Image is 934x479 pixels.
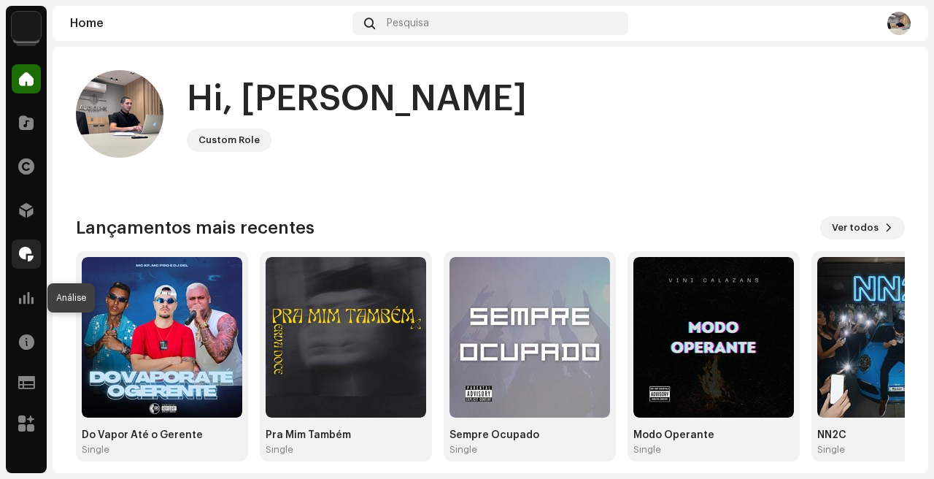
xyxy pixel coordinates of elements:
img: 814088dc-0c0c-47d0-a1b5-6400a59851bc [266,257,426,418]
div: Single [82,444,109,456]
div: Sempre Ocupado [449,429,610,441]
div: Single [817,444,845,456]
img: 18e498a2-5374-42a1-9dbb-c0b904de5d0c [449,257,610,418]
div: Single [449,444,477,456]
div: Single [633,444,661,456]
img: d1cd2508-8187-41a9-9259-38ec03ee8be9 [633,257,794,418]
div: Single [266,444,293,456]
h3: Lançamentos mais recentes [76,216,314,239]
img: 0ba84f16-5798-4c35-affb-ab1fe2b8839d [887,12,911,35]
span: Pesquisa [387,18,429,29]
img: 9e994292-466f-4e74-a32c-7f352eb21ed6 [82,257,242,418]
span: Ver todos [832,213,879,242]
div: Do Vapor Até o Gerente [82,429,242,441]
div: Pra Mim Também [266,429,426,441]
button: Ver todos [820,216,905,239]
div: Home [70,18,347,29]
img: 730b9dfe-18b5-4111-b483-f30b0c182d82 [12,12,41,41]
div: Hi, [PERSON_NAME] [187,76,527,123]
img: 0ba84f16-5798-4c35-affb-ab1fe2b8839d [76,70,163,158]
div: Custom Role [198,131,260,149]
div: Modo Operante [633,429,794,441]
